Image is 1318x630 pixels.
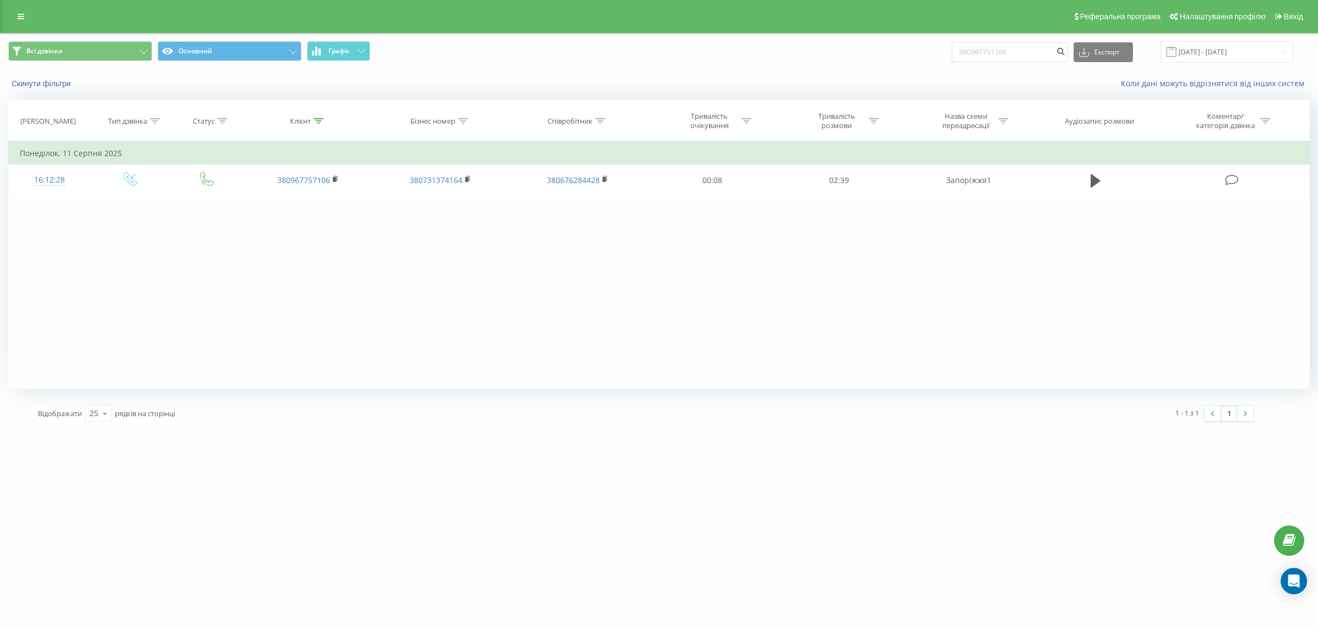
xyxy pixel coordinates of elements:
button: Скинути фільтри [8,79,76,89]
div: Клієнт [290,117,311,126]
a: Коли дані можуть відрізнятися вiд інших систем [1121,78,1310,89]
a: 380676284428 [547,175,600,185]
div: Тривалість очікування [680,112,739,130]
span: Реферальна програма [1080,12,1161,21]
div: Назва схеми переадресації [937,112,996,130]
span: Вихід [1284,12,1303,21]
button: Всі дзвінки [8,41,152,61]
div: Тривалість розмови [807,112,866,130]
span: рядків на сторінці [115,408,175,418]
div: Співробітник [548,117,593,126]
div: Тип дзвінка [108,117,147,126]
td: 00:08 [649,164,775,196]
input: Пошук за номером [952,42,1068,62]
div: 1 - 1 з 1 [1175,407,1199,418]
div: Open Intercom Messenger [1281,568,1307,594]
div: 16:12:28 [20,169,79,191]
div: Коментар/категорія дзвінка [1193,112,1258,130]
button: Графік [307,41,370,61]
div: Аудіозапис розмови [1065,117,1134,126]
td: Запоріжжя1 [903,164,1035,196]
a: 380967757106 [277,175,330,185]
button: Основний [158,41,301,61]
div: Статус [193,117,215,126]
td: 02:39 [776,164,903,196]
a: 1 [1221,406,1237,421]
a: 380731374164 [410,175,462,185]
div: 25 [90,408,98,419]
span: Налаштування профілю [1180,12,1265,21]
button: Експорт [1074,42,1133,62]
span: Графік [328,47,350,55]
span: Відображати [38,408,82,418]
td: Понеділок, 11 Серпня 2025 [9,142,1310,164]
div: [PERSON_NAME] [20,117,76,126]
div: Бізнес номер [410,117,455,126]
span: Всі дзвінки [26,47,63,56]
